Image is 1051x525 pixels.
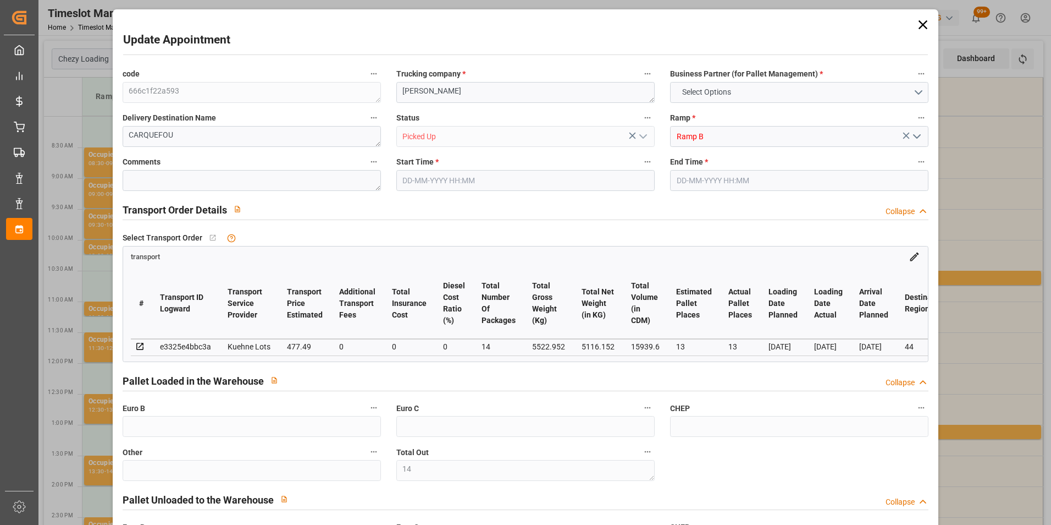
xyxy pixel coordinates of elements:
button: code [367,67,381,81]
button: Ramp * [914,111,928,125]
div: Collapse [886,496,915,508]
span: code [123,68,140,80]
span: Status [396,112,419,124]
button: View description [264,370,285,391]
div: e3325e4bbc3a [160,340,211,353]
span: Euro C [396,403,419,414]
textarea: [PERSON_NAME] [396,82,655,103]
span: Business Partner (for Pallet Management) [670,68,823,80]
th: Additional Transport Fees [331,268,384,339]
div: 0 [339,340,375,353]
h2: Pallet Unloaded to the Warehouse [123,493,274,507]
span: Total Out [396,447,429,458]
button: CHEP [914,401,928,415]
textarea: 14 [396,460,655,481]
th: Transport Service Provider [219,268,279,339]
th: Loading Date Planned [760,268,806,339]
h2: Transport Order Details [123,203,227,217]
div: Collapse [886,206,915,217]
th: Arrival Date Planned [851,268,897,339]
th: Total Gross Weight (Kg) [524,268,573,339]
th: Actual Pallet Places [720,268,760,339]
button: Start Time * [640,155,655,169]
th: Total Volume (in CDM) [623,268,668,339]
h2: Pallet Loaded in the Warehouse [123,374,264,389]
div: 14 [482,340,516,353]
th: Total Number Of Packages [473,268,524,339]
div: [DATE] [768,340,798,353]
button: End Time * [914,155,928,169]
button: open menu [670,82,928,103]
div: 13 [676,340,712,353]
span: Ramp [670,112,695,124]
span: Select Transport Order [123,232,202,244]
div: 5116.152 [582,340,615,353]
input: Type to search/select [396,126,655,147]
input: Type to search/select [670,126,928,147]
span: End Time [670,156,708,168]
div: 44 [905,340,945,353]
div: 0 [392,340,427,353]
div: 15939.6 [631,340,660,353]
div: 5522.952 [532,340,565,353]
button: Euro B [367,401,381,415]
button: Delivery Destination Name [367,111,381,125]
th: Total Insurance Cost [384,268,435,339]
button: Euro C [640,401,655,415]
span: transport [131,253,160,261]
button: open menu [908,128,925,145]
span: Start Time [396,156,439,168]
button: View description [274,489,295,510]
th: Destination Region [897,268,954,339]
div: Kuehne Lots [228,340,270,353]
th: Loading Date Actual [806,268,851,339]
button: Trucking company * [640,67,655,81]
input: DD-MM-YYYY HH:MM [670,170,928,191]
h2: Update Appointment [123,31,230,49]
div: Collapse [886,377,915,389]
a: transport [131,251,160,260]
th: Diesel Cost Ratio (%) [435,268,473,339]
button: Business Partner (for Pallet Management) * [914,67,928,81]
span: Trucking company [396,68,466,80]
button: Comments [367,155,381,169]
span: Comments [123,156,161,168]
th: Estimated Pallet Places [668,268,720,339]
div: 477.49 [287,340,323,353]
button: Status [640,111,655,125]
div: 0 [443,340,465,353]
div: 13 [728,340,752,353]
textarea: 666c1f22a593 [123,82,381,103]
span: Euro B [123,403,145,414]
th: Transport Price Estimated [279,268,331,339]
span: Other [123,447,142,458]
textarea: CARQUEFOU [123,126,381,147]
div: [DATE] [814,340,843,353]
button: Total Out [640,445,655,459]
th: # [131,268,152,339]
th: Total Net Weight (in KG) [573,268,623,339]
span: Delivery Destination Name [123,112,216,124]
input: DD-MM-YYYY HH:MM [396,170,655,191]
button: View description [227,199,248,220]
button: open menu [634,128,651,145]
button: Other [367,445,381,459]
span: CHEP [670,403,690,414]
th: Transport ID Logward [152,268,219,339]
div: [DATE] [859,340,888,353]
span: Select Options [677,86,737,98]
